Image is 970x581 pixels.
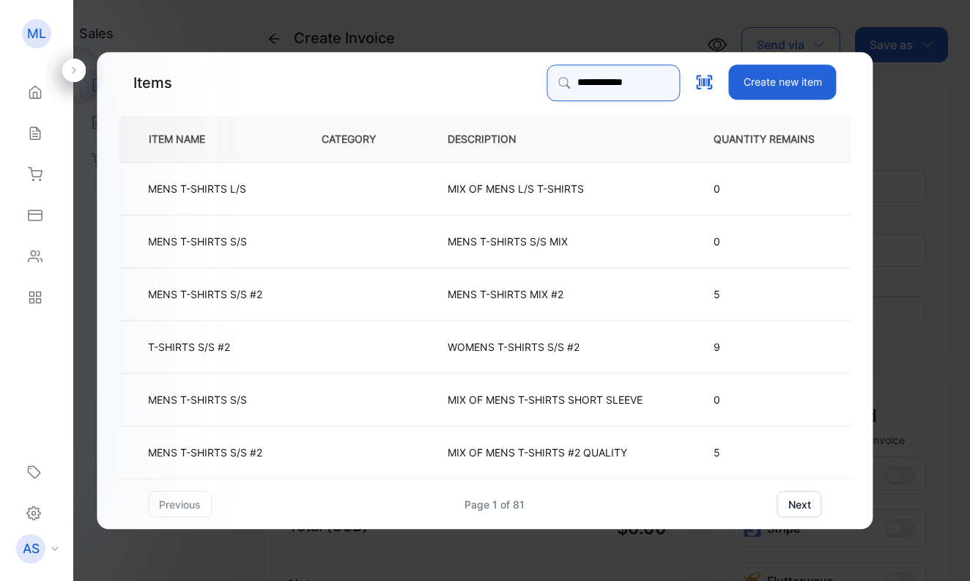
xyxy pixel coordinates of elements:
p: 5 [714,445,838,460]
button: next [777,491,822,517]
p: MENS T-SHIRTS S/S [148,392,247,407]
button: previous [148,491,212,517]
p: ITEM NAME [143,131,229,147]
p: 9 [714,339,838,355]
p: 0 [714,234,838,249]
p: Items [133,72,172,94]
p: MIX OF MENS T-SHIRTS SHORT SLEEVE [448,392,643,407]
p: AS [23,539,40,558]
p: WOMENS T-SHIRTS S/S #2 [448,339,580,355]
p: MENS T-SHIRTS S/S [148,234,247,249]
button: Open LiveChat chat widget [12,6,56,50]
p: MENS T-SHIRTS L/S [148,181,246,196]
p: T-SHIRTS S/S #2 [148,339,230,355]
p: 5 [714,286,838,302]
p: QUANTITY REMAINS [714,131,838,147]
div: Page 1 of 81 [464,497,525,512]
p: ML [27,24,46,43]
p: MIX OF MENS T-SHIRTS #2 QUALITY [448,445,627,460]
p: 0 [714,392,838,407]
p: MENS T-SHIRTS S/S #2 [148,445,262,460]
button: Create new item [729,64,837,100]
p: MENS T-SHIRTS S/S MIX [448,234,568,249]
p: MIX OF MENS L/S T-SHIRTS [448,181,584,196]
p: 0 [714,181,838,196]
p: MENS T-SHIRTS S/S #2 [148,286,262,302]
p: DESCRIPTION [448,131,540,147]
p: MENS T-SHIRTS MIX #2 [448,286,563,302]
p: CATEGORY [322,131,399,147]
